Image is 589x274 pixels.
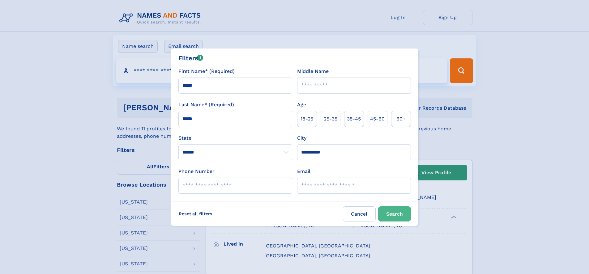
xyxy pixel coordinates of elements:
label: Phone Number [178,168,215,175]
label: State [178,134,292,142]
label: Last Name* (Required) [178,101,234,108]
label: Middle Name [297,68,329,75]
span: 45‑60 [370,115,385,123]
span: 25‑35 [324,115,337,123]
label: First Name* (Required) [178,68,235,75]
div: Filters [178,53,203,63]
button: Search [378,206,411,221]
span: 35‑45 [347,115,361,123]
label: Reset all filters [175,206,216,221]
span: 60+ [396,115,406,123]
label: Age [297,101,306,108]
span: 18‑25 [301,115,313,123]
label: Cancel [343,206,376,221]
label: Email [297,168,310,175]
label: City [297,134,306,142]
